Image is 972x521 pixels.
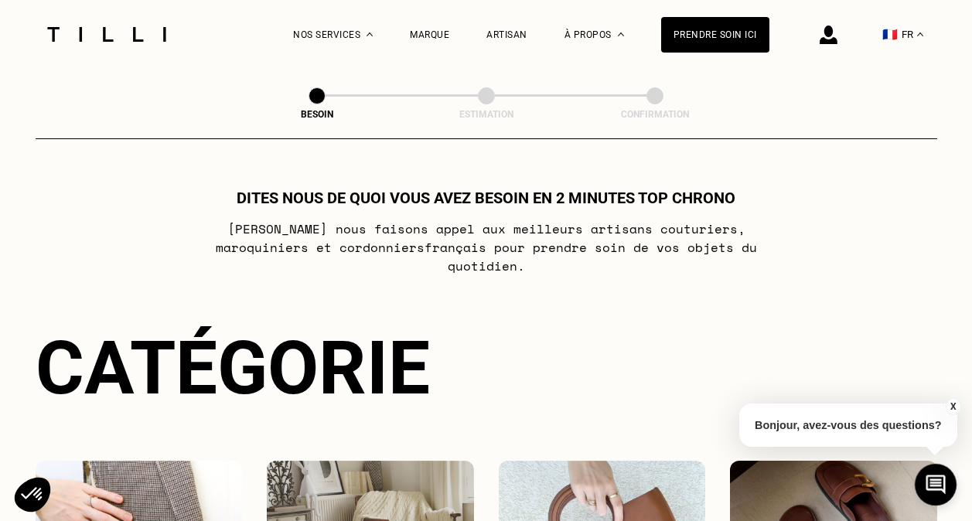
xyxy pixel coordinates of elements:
a: Artisan [486,29,527,40]
div: Estimation [409,109,564,120]
div: Catégorie [36,325,937,411]
div: Besoin [240,109,394,120]
img: Logo du service de couturière Tilli [42,27,172,42]
a: Prendre soin ici [661,17,769,53]
img: icône connexion [820,26,837,44]
img: Menu déroulant à propos [618,32,624,36]
a: Marque [410,29,449,40]
img: Menu déroulant [367,32,373,36]
button: X [945,398,960,415]
p: Bonjour, avez-vous des questions? [739,404,957,447]
h1: Dites nous de quoi vous avez besoin en 2 minutes top chrono [237,189,735,207]
div: Confirmation [578,109,732,120]
span: 🇫🇷 [882,27,898,42]
img: menu déroulant [917,32,923,36]
p: [PERSON_NAME] nous faisons appel aux meilleurs artisans couturiers , maroquiniers et cordonniers ... [179,220,793,275]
